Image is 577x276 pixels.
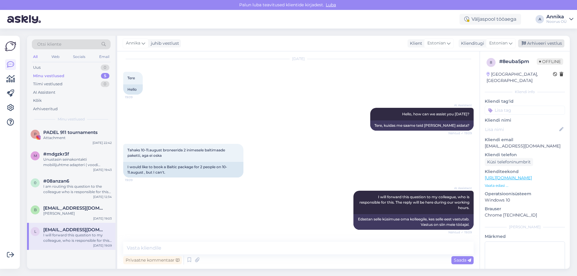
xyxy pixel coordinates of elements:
div: Arhiveeritud [33,106,58,112]
p: Märkmed [485,233,565,240]
p: Vaata edasi ... [485,183,565,188]
div: Klienditugi [459,40,484,47]
a: [URL][DOMAIN_NAME] [485,175,532,180]
div: [DATE] 19:09 [93,243,112,248]
div: Hello [123,84,143,95]
div: [DATE] 19:03 [93,216,112,221]
span: burmakam591@gmail.com [43,205,106,211]
span: 19:09 [125,178,148,182]
div: [DATE] 19:43 [93,168,112,172]
div: [PERSON_NAME] [43,211,112,216]
span: Luba [324,2,338,8]
p: Chrome [TECHNICAL_ID] [485,212,565,218]
div: Klient [408,40,422,47]
div: I would like to book a Baltic package for 2 people on 10-11.august , but I can't. [123,162,243,177]
span: Hello, how can we assist you [DATE]? [402,112,469,116]
span: Offline [537,58,563,65]
div: juhib vestlust [148,40,179,47]
div: I will forward this question to my colleague, who is responsible for this. The reply will be here... [43,232,112,243]
input: Lisa tag [485,106,565,115]
p: Kliendi email [485,137,565,143]
p: Windows 10 [485,197,565,203]
span: P [34,132,37,136]
p: Brauser [485,206,565,212]
span: Estonian [489,40,508,47]
span: 0 [34,180,36,185]
div: Arhiveeri vestlus [518,39,564,47]
p: [EMAIL_ADDRESS][DOMAIN_NAME] [485,143,565,149]
p: Klienditeekond [485,168,565,175]
div: Unustasin seinakontakti mobiilijuhtme adapteri ( voodi kõrvale pistikupesasse). See on musta värv... [43,157,112,168]
span: AI Assistent [449,186,472,190]
div: All [32,53,39,61]
input: Lisa nimi [485,126,558,133]
p: Kliendi nimi [485,117,565,123]
span: Tere [127,76,135,80]
p: Kliendi tag'id [485,98,565,105]
span: Nähtud ✓ 19:09 [448,230,472,235]
div: Väljaspool tööaega [459,14,521,25]
div: Kõik [33,98,42,104]
div: Attachment [43,135,112,141]
div: Edastan selle küsimuse oma kolleegile, kes selle eest vastutab. Vastus on siin meie tööajal. [353,214,474,230]
span: m [34,153,37,158]
span: AI Assistent [449,103,472,108]
div: Tere, kuidas me saame teid [PERSON_NAME] aidata? [370,120,474,131]
p: Kliendi telefon [485,152,565,158]
a: AnnikaNoorus OÜ [546,14,573,24]
div: 5 [101,73,109,79]
span: Tahaks 10-11.august broneerida 2 inimesele baltimaade paketti, aga ei oska [127,148,226,158]
div: Tiimi vestlused [33,81,63,87]
span: 19:09 [125,95,148,99]
div: [DATE] 12:34 [93,195,112,199]
div: Minu vestlused [33,73,64,79]
div: Privaatne kommentaar [123,256,182,264]
span: l [34,229,36,234]
div: [DATE] 22:42 [93,141,112,145]
div: I am routing this question to the colleague who is responsible for this topic. The reply might ta... [43,184,112,195]
span: Nähtud ✓ 19:09 [448,131,472,135]
span: Saada [454,257,471,263]
div: Noorus OÜ [546,19,567,24]
div: A [536,15,544,23]
div: 0 [101,81,109,87]
div: [GEOGRAPHIC_DATA], [GEOGRAPHIC_DATA] [487,71,553,84]
span: Otsi kliente [37,41,61,47]
span: Estonian [427,40,446,47]
div: AI Assistent [33,89,55,96]
div: # 8euba5pm [499,58,537,65]
span: #mdgzkr3f [43,151,69,157]
div: Küsi telefoninumbrit [485,158,533,166]
div: Email [98,53,111,61]
div: Kliendi info [485,89,565,95]
div: Annika [546,14,567,19]
span: b [34,208,37,212]
span: Annika [126,40,140,47]
span: 8 [490,60,492,65]
img: Askly Logo [5,41,16,52]
span: I will forward this question to my colleague, who is responsible for this. The reply will be here... [359,195,470,210]
span: #08anzan6 [43,178,69,184]
div: [PERSON_NAME] [485,224,565,230]
span: lembit@kodu.ee [43,227,106,232]
span: Minu vestlused [58,117,85,122]
div: Web [50,53,61,61]
div: Socials [72,53,87,61]
div: [DATE] [123,56,474,62]
div: 0 [101,65,109,71]
span: PADEL 911 tournaments [43,130,98,135]
div: Uus [33,65,41,71]
p: Operatsioonisüsteem [485,191,565,197]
